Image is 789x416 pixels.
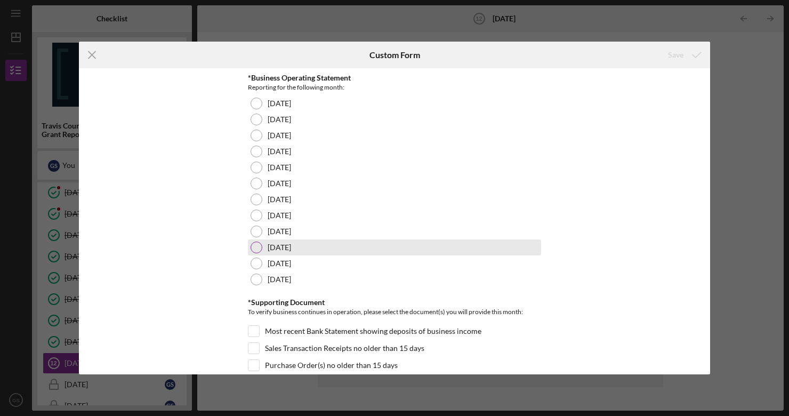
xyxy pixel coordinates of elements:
[268,179,291,188] label: [DATE]
[268,275,291,284] label: [DATE]
[268,163,291,172] label: [DATE]
[265,326,481,337] label: Most recent Bank Statement showing deposits of business income
[657,44,710,66] button: Save
[268,243,291,252] label: [DATE]
[265,343,424,354] label: Sales Transaction Receipts no older than 15 days
[248,82,541,93] div: Reporting for the following month:
[668,44,683,66] div: Save
[248,298,541,307] div: *Supporting Document
[268,227,291,236] label: [DATE]
[369,50,420,60] h6: Custom Form
[268,195,291,204] label: [DATE]
[268,211,291,220] label: [DATE]
[268,115,291,124] label: [DATE]
[265,360,398,371] label: Purchase Order(s) no older than 15 days
[248,74,541,82] div: *Business Operating Statement
[248,307,541,320] div: To verify business continues in operation, please select the document(s) you will provide this mo...
[268,99,291,108] label: [DATE]
[268,131,291,140] label: [DATE]
[268,147,291,156] label: [DATE]
[268,259,291,268] label: [DATE]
